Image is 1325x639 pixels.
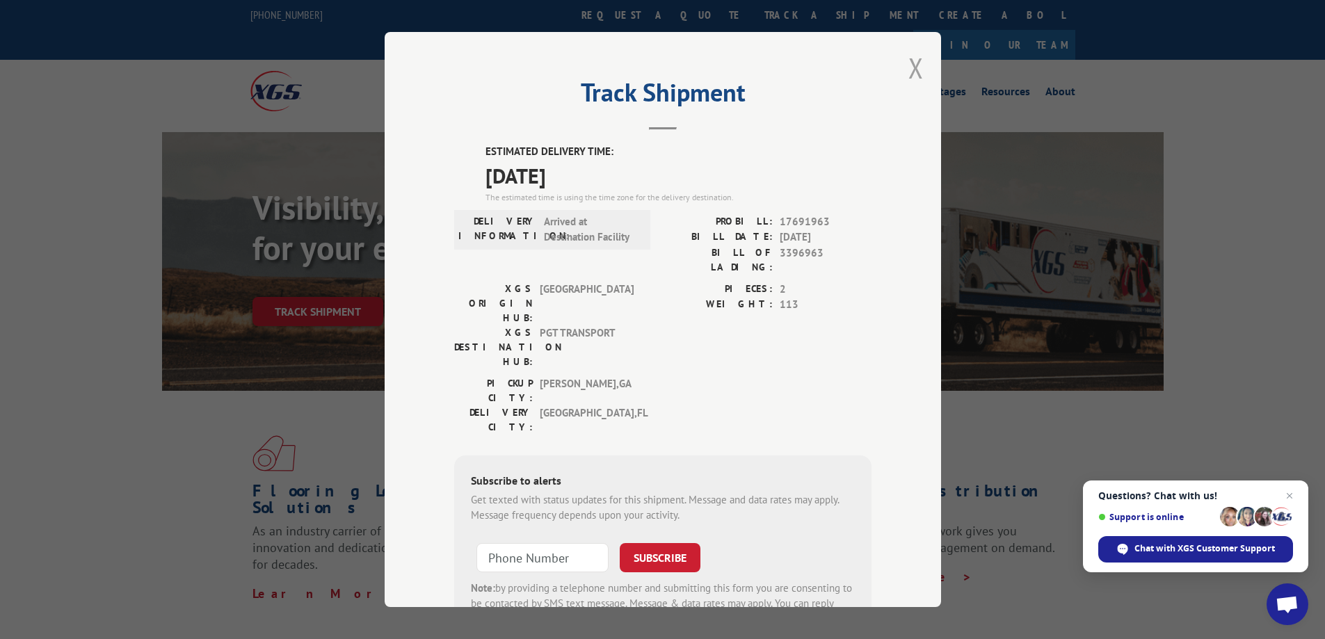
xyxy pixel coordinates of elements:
button: Close modal [908,49,924,86]
span: Close chat [1281,487,1298,504]
div: Open chat [1267,583,1308,625]
span: [GEOGRAPHIC_DATA] , FL [540,405,634,435]
div: Get texted with status updates for this shipment. Message and data rates may apply. Message frequ... [471,492,855,524]
span: 3396963 [780,245,872,275]
span: PGT TRANSPORT [540,325,634,369]
span: 113 [780,297,872,313]
label: PICKUP CITY: [454,376,533,405]
span: Support is online [1098,512,1215,522]
div: by providing a telephone number and submitting this form you are consenting to be contacted by SM... [471,581,855,628]
button: SUBSCRIBE [620,543,700,572]
div: The estimated time is using the time zone for the delivery destination. [485,191,872,204]
strong: Note: [471,581,495,594]
span: [GEOGRAPHIC_DATA] [540,282,634,325]
label: XGS DESTINATION HUB: [454,325,533,369]
label: DELIVERY CITY: [454,405,533,435]
label: ESTIMATED DELIVERY TIME: [485,144,872,160]
label: PROBILL: [663,214,773,230]
span: 2 [780,282,872,298]
span: 17691963 [780,214,872,230]
label: DELIVERY INFORMATION: [458,214,537,245]
span: Questions? Chat with us! [1098,490,1293,501]
label: WEIGHT: [663,297,773,313]
input: Phone Number [476,543,609,572]
span: Chat with XGS Customer Support [1134,542,1275,555]
div: Subscribe to alerts [471,472,855,492]
h2: Track Shipment [454,83,872,109]
span: [DATE] [485,160,872,191]
span: [PERSON_NAME] , GA [540,376,634,405]
label: PIECES: [663,282,773,298]
span: Arrived at Destination Facility [544,214,638,245]
label: BILL DATE: [663,229,773,245]
label: XGS ORIGIN HUB: [454,282,533,325]
label: BILL OF LADING: [663,245,773,275]
div: Chat with XGS Customer Support [1098,536,1293,563]
span: [DATE] [780,229,872,245]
